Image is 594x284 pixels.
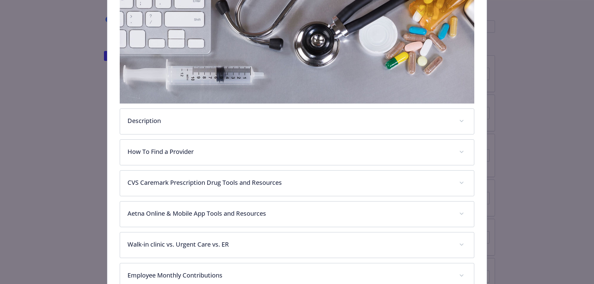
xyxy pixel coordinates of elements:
p: Aetna Online & Mobile App Tools and Resources [127,209,452,218]
div: How To Find a Provider [120,140,474,165]
div: Walk-in clinic vs. Urgent Care vs. ER [120,232,474,258]
div: Aetna Online & Mobile App Tools and Resources [120,201,474,227]
p: CVS Caremark Prescription Drug Tools and Resources [127,178,452,187]
div: Description [120,109,474,134]
p: Walk-in clinic vs. Urgent Care vs. ER [127,240,452,249]
p: How To Find a Provider [127,147,452,156]
p: Description [127,116,452,125]
div: CVS Caremark Prescription Drug Tools and Resources [120,171,474,196]
p: Employee Monthly Contributions [127,271,452,280]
